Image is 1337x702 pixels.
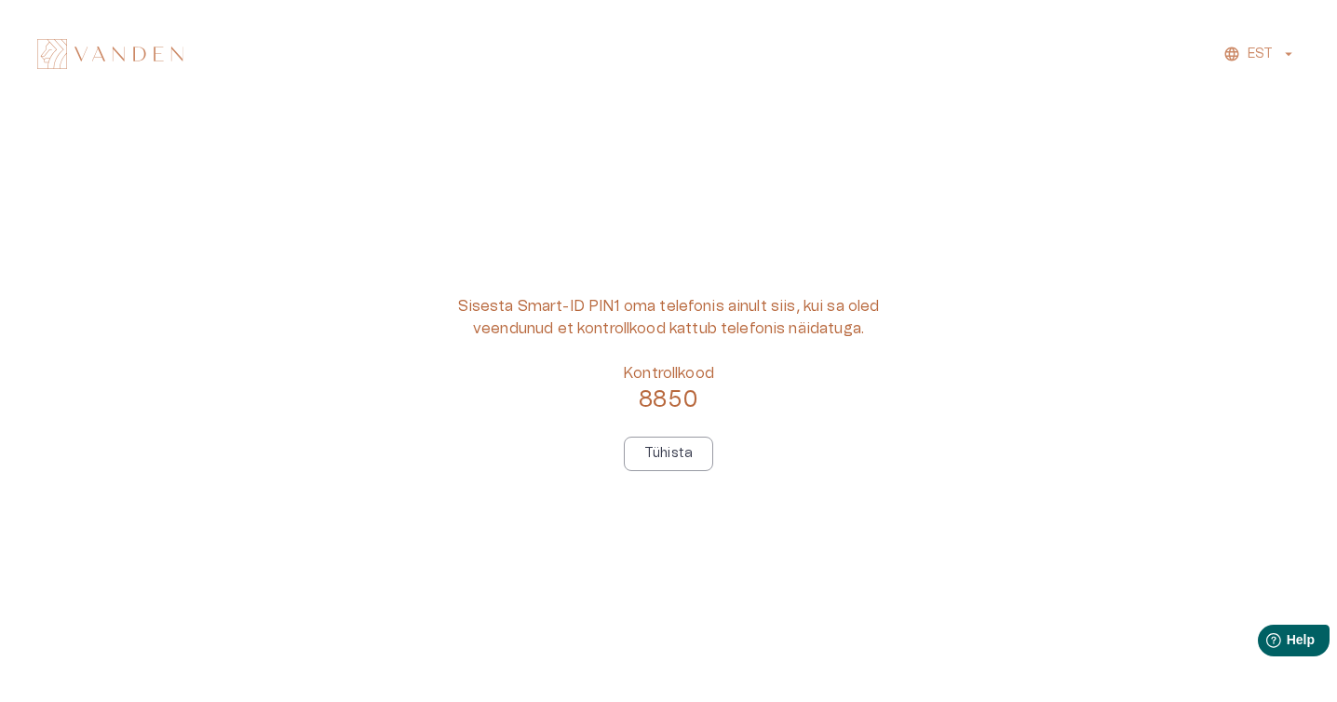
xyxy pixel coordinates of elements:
button: Tühista [624,437,713,471]
h4: 8850 [623,385,714,414]
p: Tühista [644,444,693,464]
img: Vanden logo [37,39,183,69]
p: Kontrollkood [623,362,714,385]
p: Sisesta Smart-ID PIN1 oma telefonis ainult siis, kui sa oled veendunud et kontrollkood kattub tel... [445,295,892,340]
button: EST [1221,41,1300,68]
iframe: Help widget launcher [1192,617,1337,669]
p: EST [1248,45,1273,64]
